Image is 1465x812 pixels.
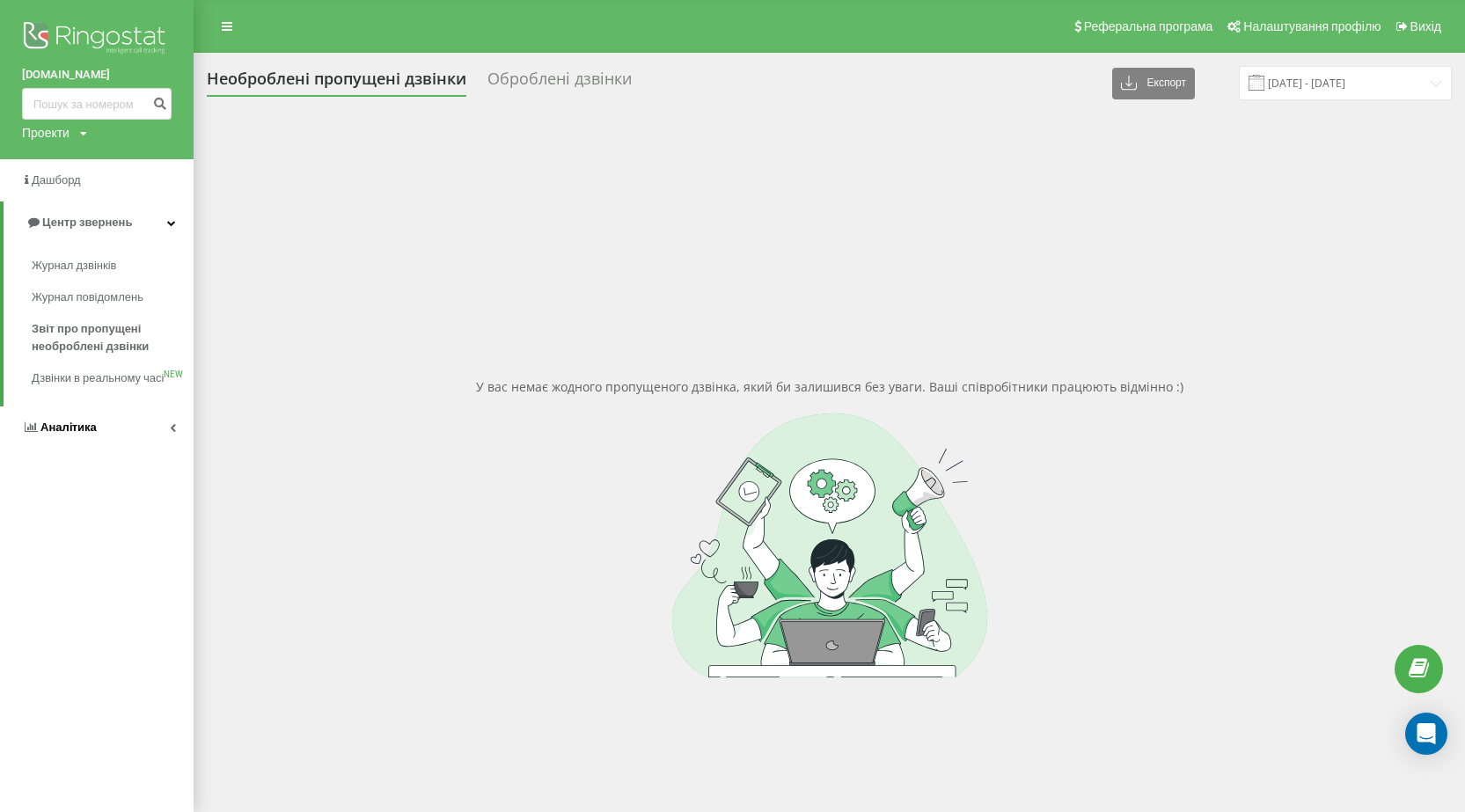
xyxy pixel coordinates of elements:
div: Оброблені дзвінки [487,69,632,97]
div: Проекти [22,124,70,142]
span: Центр звернень [42,216,132,229]
a: Журнал повідомлень [32,282,194,313]
span: Звіт про пропущені необроблені дзвінки [32,320,185,355]
a: Звіт про пропущені необроблені дзвінки [32,313,194,362]
span: Дзвінки в реальному часі [32,369,164,387]
div: Необроблені пропущені дзвінки [207,69,466,97]
span: Дашборд [32,173,81,187]
span: Журнал повідомлень [32,289,143,306]
span: Налаштування профілю [1243,19,1381,33]
span: Вихід [1410,19,1441,33]
img: Ringostat logo [22,18,172,62]
a: Дзвінки в реальному часіNEW [32,362,194,394]
a: Журнал дзвінків [32,250,194,282]
input: Пошук за номером [22,88,172,120]
span: Аналiтика [40,421,97,434]
span: Реферальна програма [1084,19,1213,33]
button: Експорт [1112,68,1195,99]
div: Open Intercom Messenger [1405,713,1447,755]
a: [DOMAIN_NAME] [22,66,172,84]
a: Центр звернень [4,201,194,244]
span: Журнал дзвінків [32,257,116,274]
